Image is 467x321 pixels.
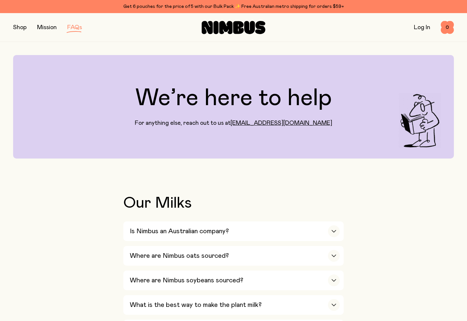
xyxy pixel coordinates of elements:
[67,25,82,30] a: FAQs
[130,252,229,260] h3: Where are Nimbus oats sourced?
[414,25,430,30] a: Log In
[135,86,332,110] h1: We’re here to help
[123,295,344,315] button: What is the best way to make the plant milk?
[123,271,344,290] button: Where are Nimbus soybeans sourced?
[123,221,344,241] button: Is Nimbus an Australian company?
[135,119,332,127] p: For anything else, reach out to us at
[130,227,229,235] h3: Is Nimbus an Australian company?
[123,246,344,266] button: Where are Nimbus oats sourced?
[231,120,332,126] a: [EMAIL_ADDRESS][DOMAIN_NAME]
[130,301,262,309] h3: What is the best way to make the plant milk?
[123,195,344,211] h2: Our Milks
[37,25,57,30] a: Mission
[441,21,454,34] button: 0
[13,3,454,10] div: Get 6 pouches for the price of 5 with our Bulk Pack ✨ Free Australian metro shipping for orders $59+
[130,276,243,284] h3: Where are Nimbus soybeans sourced?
